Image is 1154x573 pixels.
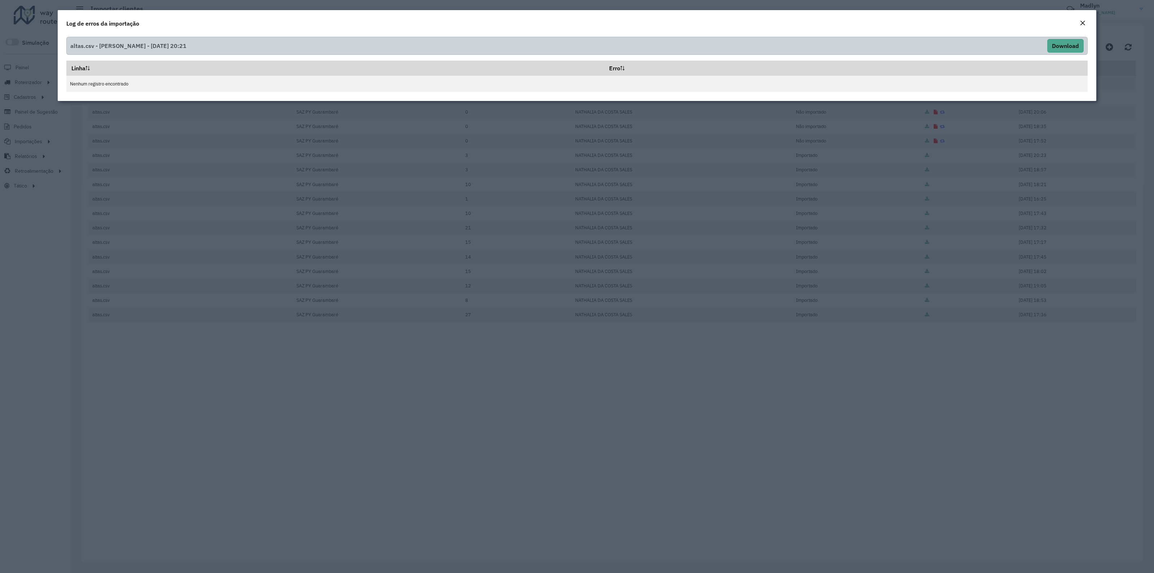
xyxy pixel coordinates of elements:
[66,76,1088,92] td: Nenhum registro encontrado
[1078,19,1088,28] button: Close
[1080,20,1085,26] em: Fechar
[66,19,139,28] h4: Log de erros da importação
[604,61,1088,76] th: Erro
[70,39,186,53] span: altas.csv - [PERSON_NAME] - [DATE] 20:21
[66,61,604,76] th: Linha
[1047,39,1084,53] button: Download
